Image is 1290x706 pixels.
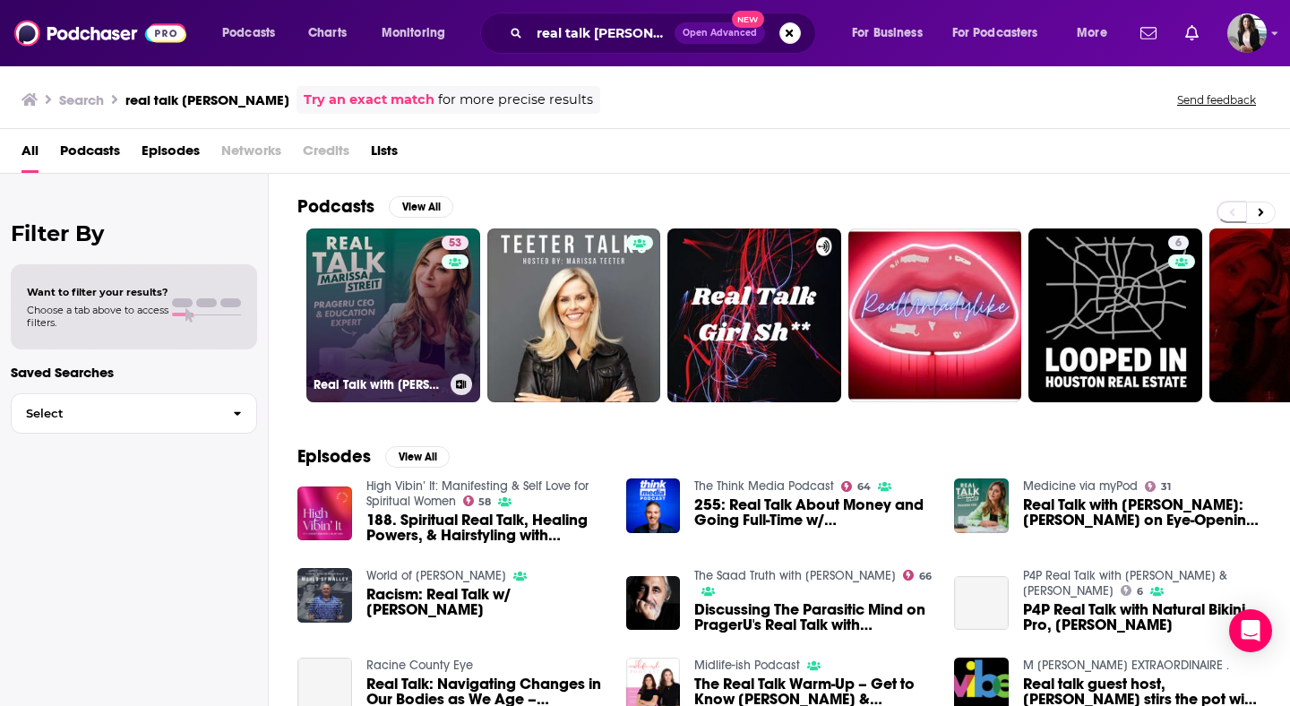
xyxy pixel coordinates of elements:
[1028,228,1202,402] a: 6
[297,195,374,218] h2: Podcasts
[852,21,923,46] span: For Business
[297,195,453,218] a: PodcastsView All
[675,22,765,44] button: Open AdvancedNew
[463,495,492,506] a: 58
[1178,18,1206,48] a: Show notifications dropdown
[210,19,298,47] button: open menu
[297,486,352,541] img: 188. Spiritual Real Talk, Healing Powers, & Hairstyling with Marissa Lane
[366,512,605,543] span: 188. Spiritual Real Talk, Healing Powers, & Hairstyling with [PERSON_NAME]
[1137,588,1143,596] span: 6
[1172,92,1261,108] button: Send feedback
[11,393,257,434] button: Select
[626,478,681,533] img: 255: Real Talk About Money and Going Full-Time w/ Marissa Hill Shade TV
[308,21,347,46] span: Charts
[694,602,933,633] span: Discussing The Parasitic Mind on PragerU's Real Talk with [PERSON_NAME] (The [PERSON_NAME] Truth ...
[683,29,757,38] span: Open Advanced
[1168,236,1189,250] a: 6
[1227,13,1267,53] img: User Profile
[303,136,349,173] span: Credits
[941,19,1064,47] button: open menu
[1227,13,1267,53] button: Show profile menu
[366,658,473,673] a: Racine County Eye
[369,19,469,47] button: open menu
[841,481,871,492] a: 64
[142,136,200,173] a: Episodes
[1023,497,1261,528] a: Real Talk with Marissa Streit: Dr. Marty Makary on Eye-Opening Discoveries in Health and Medicine
[1161,483,1171,491] span: 31
[694,497,933,528] a: 255: Real Talk About Money and Going Full-Time w/ Marissa Hill Shade TV
[222,21,275,46] span: Podcasts
[694,658,800,673] a: Midlife-ish Podcast
[903,570,932,581] a: 66
[27,286,168,298] span: Want to filter your results?
[626,576,681,631] img: Discussing The Parasitic Mind on PragerU's Real Talk with Marissa Streit (The Saad Truth with Dr....
[529,19,675,47] input: Search podcasts, credits, & more...
[1175,235,1182,253] span: 6
[59,91,104,108] h3: Search
[952,21,1038,46] span: For Podcasters
[1064,19,1130,47] button: open menu
[382,21,445,46] span: Monitoring
[60,136,120,173] a: Podcasts
[857,483,871,491] span: 64
[297,445,450,468] a: EpisodesView All
[1023,478,1138,494] a: Medicine via myPod
[694,497,933,528] span: 255: Real Talk About Money and Going Full-Time w/ [PERSON_NAME] Shade TV
[314,377,443,392] h3: Real Talk with [PERSON_NAME]
[12,408,219,419] span: Select
[1145,481,1171,492] a: 31
[297,19,357,47] a: Charts
[21,136,39,173] a: All
[221,136,281,173] span: Networks
[11,364,257,381] p: Saved Searches
[694,478,834,494] a: The Think Media Podcast
[1121,585,1143,596] a: 6
[1023,568,1227,598] a: P4P Real Talk with Desiree & Kaelin
[297,568,352,623] img: Racism: Real Talk w/ Dr. Marissa Pei
[694,602,933,633] a: Discussing The Parasitic Mind on PragerU's Real Talk with Marissa Streit (The Saad Truth with Dr....
[438,90,593,110] span: for more precise results
[1227,13,1267,53] span: Logged in as ElizabethCole
[1023,497,1261,528] span: Real Talk with [PERSON_NAME]: [PERSON_NAME] on Eye-Opening Discoveries in Health and Medicine
[919,573,932,581] span: 66
[389,196,453,218] button: View All
[27,304,168,329] span: Choose a tab above to access filters.
[497,13,833,54] div: Search podcasts, credits, & more...
[1077,21,1107,46] span: More
[1229,609,1272,652] div: Open Intercom Messenger
[366,568,506,583] a: World of Walley
[1023,602,1261,633] span: P4P Real Talk with Natural Bikini Pro, [PERSON_NAME]
[125,91,289,108] h3: real talk [PERSON_NAME]
[449,235,461,253] span: 53
[297,445,371,468] h2: Episodes
[366,512,605,543] a: 188. Spiritual Real Talk, Healing Powers, & Hairstyling with Marissa Lane
[385,446,450,468] button: View All
[366,587,605,617] a: Racism: Real Talk w/ Dr. Marissa Pei
[954,478,1009,533] img: Real Talk with Marissa Streit: Dr. Marty Makary on Eye-Opening Discoveries in Health and Medicine
[1023,658,1229,673] a: M MARTIN EXTRAORDINAIRE .
[694,568,896,583] a: The Saad Truth with Dr. Saad
[14,16,186,50] img: Podchaser - Follow, Share and Rate Podcasts
[478,498,491,506] span: 58
[1133,18,1164,48] a: Show notifications dropdown
[366,478,589,509] a: High Vibin’ It: Manifesting & Self Love for Spiritual Women
[371,136,398,173] a: Lists
[306,228,480,402] a: 53Real Talk with [PERSON_NAME]
[732,11,764,28] span: New
[954,576,1009,631] a: P4P Real Talk with Natural Bikini Pro, Marissa Barney
[1023,602,1261,633] a: P4P Real Talk with Natural Bikini Pro, Marissa Barney
[839,19,945,47] button: open menu
[304,90,434,110] a: Try an exact match
[442,236,469,250] a: 53
[366,587,605,617] span: Racism: Real Talk w/ [PERSON_NAME]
